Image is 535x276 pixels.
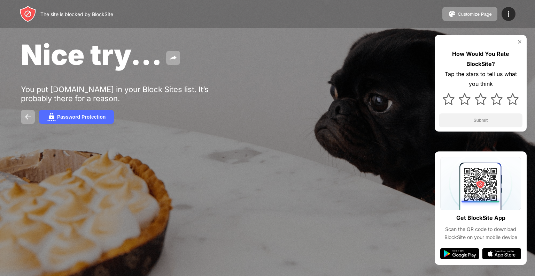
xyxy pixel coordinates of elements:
[491,93,503,105] img: star.svg
[47,113,56,121] img: password.svg
[40,11,113,17] div: The site is blocked by BlockSite
[21,38,162,72] span: Nice try...
[20,6,36,22] img: header-logo.svg
[169,54,177,62] img: share.svg
[24,113,32,121] img: back.svg
[39,110,114,124] button: Password Protection
[439,69,522,89] div: Tap the stars to tell us what you think
[439,113,522,127] button: Submit
[458,12,492,17] div: Customize Page
[475,93,487,105] img: star.svg
[57,114,106,120] div: Password Protection
[504,10,513,18] img: menu-icon.svg
[448,10,456,18] img: pallet.svg
[440,248,479,259] img: google-play.svg
[442,7,497,21] button: Customize Page
[443,93,455,105] img: star.svg
[456,213,505,223] div: Get BlockSite App
[517,39,522,45] img: rate-us-close.svg
[459,93,471,105] img: star.svg
[440,157,521,210] img: qrcode.svg
[439,49,522,69] div: How Would You Rate BlockSite?
[507,93,519,105] img: star.svg
[21,85,236,103] div: You put [DOMAIN_NAME] in your Block Sites list. It’s probably there for a reason.
[482,248,521,259] img: app-store.svg
[440,225,521,241] div: Scan the QR code to download BlockSite on your mobile device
